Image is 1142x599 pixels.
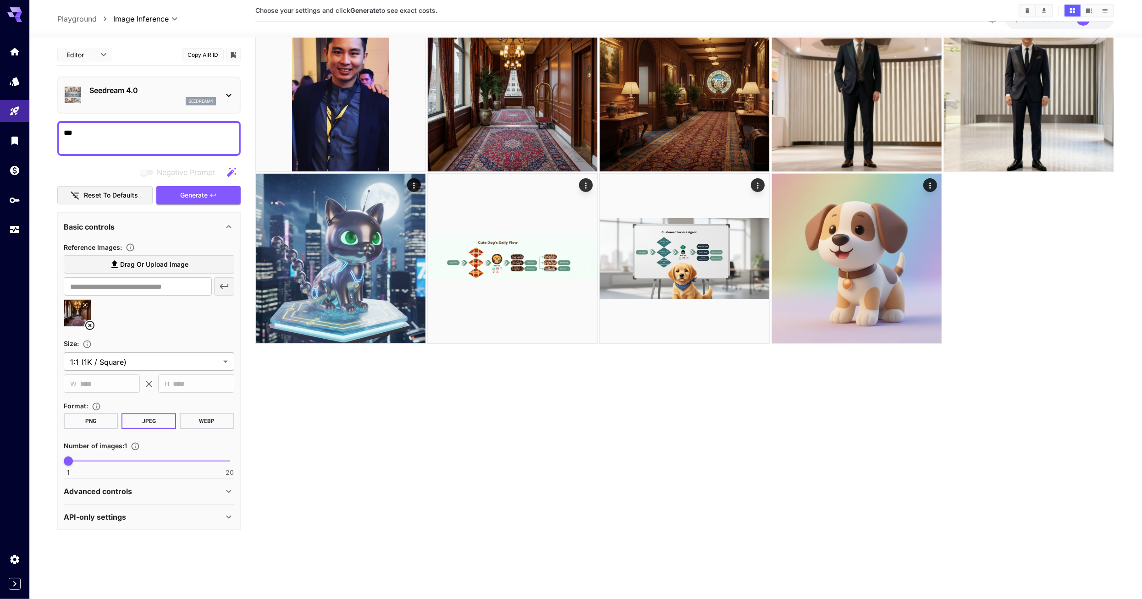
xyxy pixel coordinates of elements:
div: Playground [9,105,20,117]
button: Upload a reference image to guide the result. This is needed for Image-to-Image or Inpainting. Su... [122,243,138,252]
img: H4ccU4Wg8Q0aAAAAAElFTkSuQmCC [256,2,425,171]
label: Drag or upload image [64,255,234,274]
span: 1 [67,468,70,477]
p: Advanced controls [64,486,132,497]
span: 1:1 (1K / Square) [70,357,220,368]
button: Specify how many images to generate in a single request. Each image generation will be charged se... [127,442,143,451]
div: Clear AllDownload All [1019,4,1053,17]
img: 8Dni36RcQRFucAAAAASUVORK5CYII= [600,2,769,171]
img: 8CzTuRMxwx9OsAAAAASUVORK5CYII= [772,174,942,343]
button: Show media in grid view [1065,5,1081,16]
span: W [70,379,77,389]
button: PNG [64,413,118,429]
div: Home [9,43,20,55]
div: Basic controls [64,216,234,238]
img: 9k= [944,2,1114,171]
span: Editor [66,50,95,60]
div: Actions [579,178,593,192]
img: 9k= [428,174,597,343]
div: Usage [9,224,20,236]
p: Basic controls [64,221,115,232]
p: seedream4 [188,98,213,104]
span: $13.76 [1015,15,1037,23]
button: Show media in list view [1097,5,1113,16]
button: Clear All [1020,5,1036,16]
div: API-only settings [64,506,234,528]
span: Negative prompts are not compatible with the selected model. [138,166,222,178]
button: Choose the file format for the output image. [88,402,105,411]
nav: breadcrumb [57,13,113,24]
div: Library [9,135,20,146]
button: Download All [1036,5,1052,16]
span: Size : [64,340,79,347]
span: Reference Images : [64,243,122,251]
span: credits left [1037,15,1069,23]
span: Format : [64,402,88,410]
a: Playground [57,13,97,24]
button: JPEG [121,413,176,429]
div: Models [9,76,20,87]
div: Actions [923,178,937,192]
img: P7yiSGrFZYW2AAAAAElFTkSuQmCC [428,2,597,171]
span: Negative Prompt [157,167,215,178]
p: API-only settings [64,511,126,522]
button: Adjust the dimensions of the generated image by specifying its width and height in pixels, or sel... [79,340,95,349]
b: Generate [350,6,379,14]
button: Copy AIR ID [182,48,224,61]
div: Wallet [9,165,20,176]
span: H [165,379,169,389]
span: 20 [226,468,234,477]
img: 2Q== [256,174,425,343]
span: Choose your settings and click to see exact costs. [255,6,437,14]
div: API Keys [9,194,20,206]
p: Seedream 4.0 [89,85,216,96]
img: 9k= [772,2,942,171]
button: Add to library [229,49,237,60]
button: Show media in video view [1081,5,1097,16]
button: Reset to defaults [57,186,153,205]
div: Advanced controls [64,480,234,502]
img: 0AAAAAElFTkSuQmCC [600,174,769,343]
button: Generate [156,186,241,205]
div: Seedream 4.0seedream4 [64,81,234,109]
span: Generate [180,190,208,201]
button: WEBP [180,413,234,429]
span: Number of images : 1 [64,442,127,450]
div: Show media in grid viewShow media in video viewShow media in list view [1064,4,1114,17]
span: Drag or upload image [120,259,188,270]
span: Image Inference [113,13,169,24]
button: Expand sidebar [9,578,21,590]
div: Actions [751,178,765,192]
div: Settings [9,554,20,565]
div: Actions [407,178,421,192]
